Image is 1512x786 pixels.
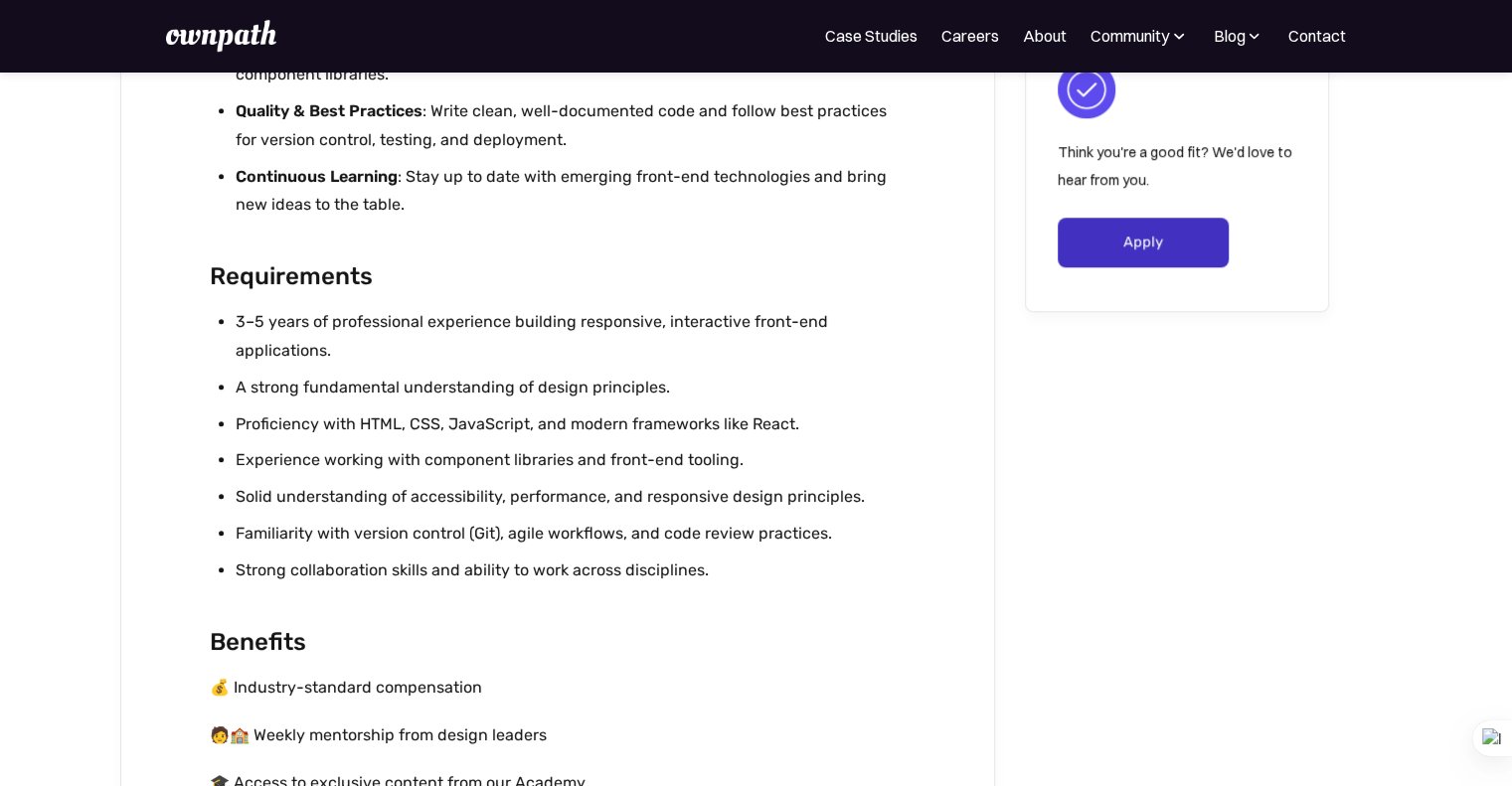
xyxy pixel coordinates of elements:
strong: Quality & Best Practices [236,101,422,120]
li: Solid understanding of accessibility, performance, and responsive design principles. [236,483,905,512]
a: Apply [1058,218,1230,267]
p: 🧑🏫 Weekly mentorship from design leaders [210,721,905,749]
a: Case Studies [825,24,918,48]
p: Think you're a good fit? We'd love to hear from you. [1058,138,1296,194]
li: Experience working with component libraries and front-end tooling. [236,446,905,475]
li: Strong collaboration skills and ability to work across disciplines. [236,556,905,585]
li: : Stay up to date with emerging front-end technologies and bring new ideas to the table. [236,163,905,221]
div: Community [1091,24,1189,48]
a: Careers [941,24,999,48]
div: Community [1091,24,1169,48]
li: : Write clean, well-documented code and follow best practices for version control, testing, and d... [236,97,905,155]
div: Blog [1213,24,1245,48]
a: About [1023,24,1067,48]
a: Contact [1288,24,1346,48]
h2: Requirements [210,257,905,296]
p: 💰 Industry-standard compensation [210,674,905,702]
li: A strong fundamental understanding of design principles. [236,374,905,402]
li: 3–5 years of professional experience building responsive, interactive front-end applications. [236,308,905,366]
li: Familiarity with version control (Git), agile workflows, and code review practices. [236,520,905,549]
li: Proficiency with HTML, CSS, JavaScript, and modern frameworks like React. [236,410,905,439]
h2: Benefits [210,623,905,662]
div: Blog [1213,24,1264,48]
strong: Continuous Learning [236,167,398,186]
